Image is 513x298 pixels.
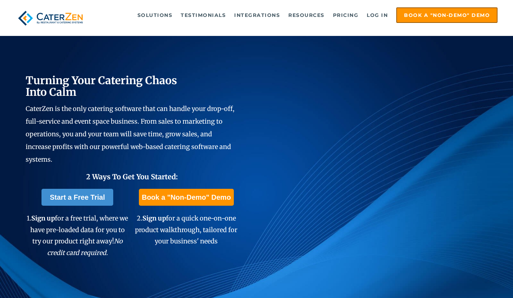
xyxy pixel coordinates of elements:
span: Sign up [31,214,55,222]
a: Start a Free Trial [41,189,114,206]
em: No credit card required. [47,237,123,256]
span: 1. for a free trial, where we have pre-loaded data for you to try our product right away! [27,214,128,256]
a: Resources [285,8,328,22]
div: Navigation Menu [98,7,498,23]
span: CaterZen is the only catering software that can handle your drop-off, full-service and event spac... [26,105,235,163]
span: Turning Your Catering Chaos Into Calm [26,74,177,99]
span: 2. for a quick one-on-one product walkthrough, tailored for your business' needs [135,214,237,245]
a: Testimonials [177,8,229,22]
iframe: Help widget launcher [450,271,505,290]
a: Integrations [231,8,283,22]
span: 2 Ways To Get You Started: [86,172,178,181]
a: Pricing [329,8,362,22]
img: caterzen [15,7,85,29]
a: Book a "Non-Demo" Demo [396,7,498,23]
a: Book a "Non-Demo" Demo [139,189,233,206]
a: Solutions [134,8,176,22]
span: Sign up [142,214,166,222]
a: Log in [363,8,391,22]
